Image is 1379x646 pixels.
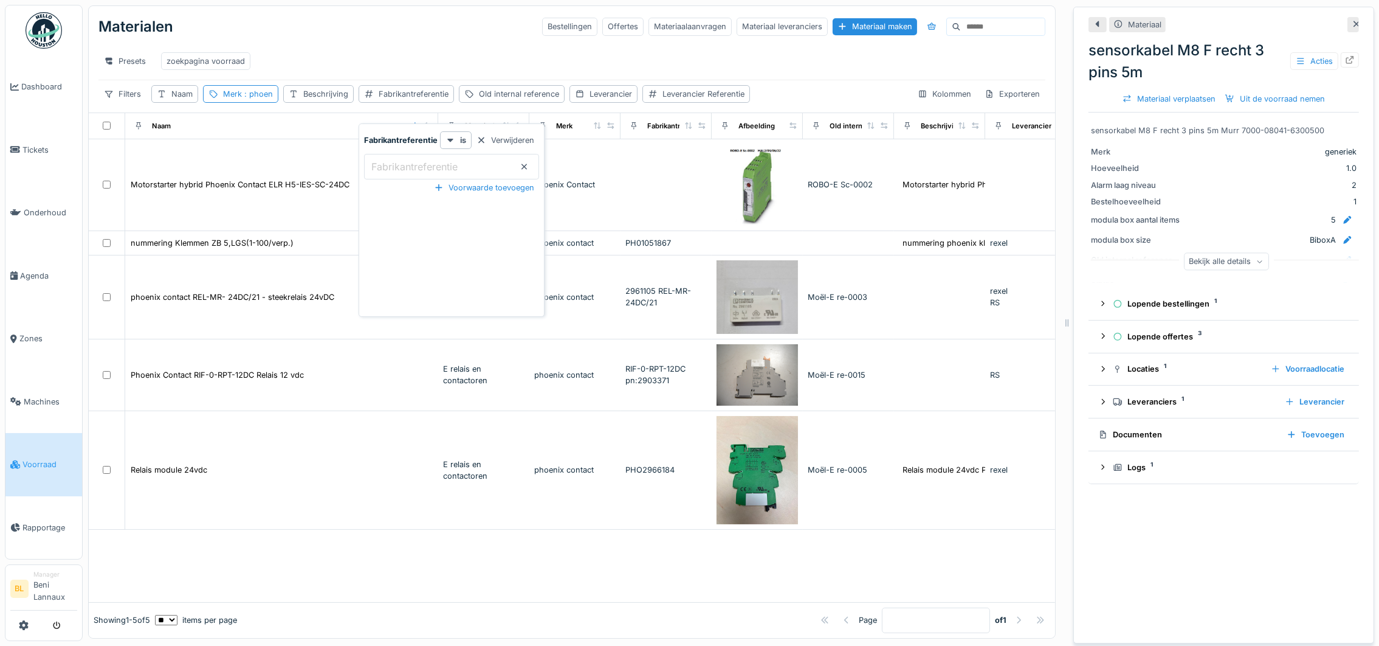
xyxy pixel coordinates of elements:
[1093,456,1354,479] summary: Logs1
[1091,234,1182,246] div: modula box size
[717,144,798,226] img: Motorstarter hybrid Phoenix Contact ELR H5-IES-SC-24DC
[369,159,460,174] label: Fabrikantreferentie
[26,12,62,49] img: Badge_color-CXgf-gQk.svg
[903,179,1094,190] div: Motorstarter hybrid Phoenix Contact ELR H5-IES-...
[460,134,466,146] strong: is
[995,614,1006,626] strong: of 1
[1280,394,1349,410] div: Leverancier
[19,333,77,344] span: Zones
[20,270,77,282] span: Agenda
[429,179,539,196] div: Voorwaarde toevoegen
[1012,121,1051,131] div: Leverancier
[717,344,798,406] img: Phoenix Contact RIF-0-RPT-12DC Relais 12 vdc
[1220,91,1330,107] div: Uit de voorraad nemen
[979,85,1045,103] div: Exporteren
[1118,91,1220,107] div: Materiaal verplaatsen
[1310,234,1336,246] div: BiboxA
[738,121,775,131] div: Afbeelding
[21,81,77,92] span: Dashboard
[1113,363,1261,375] div: Locaties
[98,85,146,103] div: Filters
[303,88,348,100] div: Beschrijving
[1282,426,1349,443] div: Toevoegen
[921,121,962,131] div: Beschrijving
[94,614,150,626] div: Showing 1 - 5 of 5
[647,121,710,131] div: Fabrikantreferentie
[242,89,273,99] span: : phoen
[167,55,245,67] div: zoekpagina voorraad
[443,459,524,482] div: E relais en contactoren
[155,614,237,626] div: items per page
[98,52,151,70] div: Presets
[1093,391,1354,413] summary: Leveranciers1Leverancier
[1091,214,1182,226] div: modula box aantal items
[10,580,29,598] li: BL
[465,121,526,131] div: Materiaalcategorie
[534,291,616,303] div: phoenix contact
[625,237,707,249] div: PH01051867
[1290,52,1338,70] div: Acties
[24,396,77,408] span: Machines
[131,179,349,190] div: Motorstarter hybrid Phoenix Contact ELR H5-IES-SC-24DC
[625,285,707,308] div: 2961105 REL-MR- 24DC/21
[1331,214,1336,226] div: 5
[990,298,1000,307] span: RS
[602,18,644,35] div: Offertes
[1093,293,1354,315] summary: Lopende bestellingen1
[1113,462,1344,473] div: Logs
[443,363,524,386] div: E relais en contactoren
[830,121,903,131] div: Old internal reference
[33,570,77,579] div: Manager
[808,464,889,476] div: Moël-E re-0005
[903,464,1051,476] div: Relais module 24vdc PLC-BSC-24UC/21
[24,207,77,218] span: Onderhoud
[1266,361,1349,377] div: Voorraadlocatie
[22,459,77,470] span: Voorraad
[859,614,877,626] div: Page
[1187,146,1357,158] div: generiek
[33,570,77,608] li: Beni Lannaux
[990,238,1008,248] span: rexel
[1091,196,1182,207] div: Bestelhoeveelheid
[22,522,77,533] span: Rapportage
[808,179,889,190] div: ROBO-E Sc-0002
[534,237,616,249] div: Phoenix contact
[1098,429,1277,440] div: Documenten
[152,121,171,131] div: Naam
[131,369,304,381] div: Phoenix Contact RIF-0-RPT-12DC Relais 12 vdc
[1184,252,1269,270] div: Bekijk alle details
[1187,179,1357,191] div: 2
[131,237,294,249] div: nummering Klemmen ZB 5,LGS(1-100/verp.)
[808,369,889,381] div: Moël-E re-0015
[22,144,77,156] span: Tickets
[472,132,539,148] div: Verwijderen
[542,18,597,35] div: Bestellingen
[808,291,889,303] div: Moël-E re-0003
[1187,162,1357,174] div: 1.0
[717,416,798,525] img: Relais module 24vdc
[1113,396,1275,408] div: Leveranciers
[590,88,632,100] div: Leverancier
[534,179,616,190] div: Phoenix Contact
[1093,325,1354,348] summary: Lopende offertes3
[1093,358,1354,381] summary: Locaties1Voorraadlocatie
[903,237,1106,249] div: nummering phoenix klemmen PHO1051867 ZB 5,LGS...
[1091,179,1182,191] div: Alarm laag niveau
[1091,162,1182,174] div: Hoeveelheid
[171,88,193,100] div: Naam
[625,363,707,386] div: RIF-0-RPT-12DC pn:2903371
[1093,423,1354,446] summary: DocumentenToevoegen
[223,88,273,100] div: Merk
[737,18,828,35] div: Materiaal leveranciers
[479,88,559,100] div: Old internal reference
[648,18,732,35] div: Materiaalaanvragen
[131,464,207,476] div: Relais module 24vdc
[1187,196,1357,207] div: 1
[131,291,334,303] div: phoenix contact REL-MR- 24DC/21 - steekrelais 24vDC
[990,465,1008,474] span: rexel
[912,85,977,103] div: Kolommen
[990,370,1000,380] span: RS
[379,88,449,100] div: Fabrikantreferentie
[1088,40,1359,83] div: sensorkabel M8 F recht 3 pins 5m
[1113,298,1344,310] div: Lopende bestellingen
